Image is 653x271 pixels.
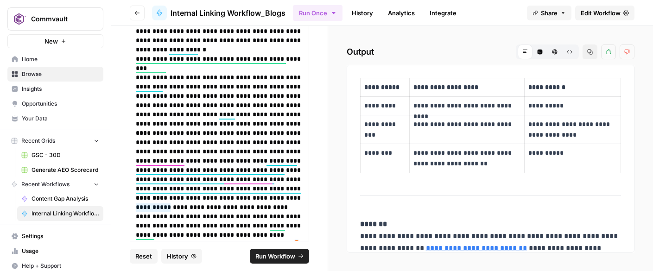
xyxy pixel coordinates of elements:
[32,209,99,218] span: Internal Linking Workflow_Blogs
[135,252,152,261] span: Reset
[7,134,103,148] button: Recent Grids
[22,55,99,63] span: Home
[7,34,103,48] button: New
[346,6,379,20] a: History
[382,6,420,20] a: Analytics
[152,6,285,20] a: Internal Linking Workflow_Blogs
[347,44,634,59] h2: Output
[22,262,99,270] span: Help + Support
[7,67,103,82] a: Browse
[17,206,103,221] a: Internal Linking Workflow_Blogs
[255,252,295,261] span: Run Workflow
[7,111,103,126] a: Your Data
[575,6,634,20] a: Edit Workflow
[11,11,27,27] img: Commvault Logo
[21,180,70,189] span: Recent Workflows
[250,249,309,264] button: Run Workflow
[541,8,558,18] span: Share
[17,191,103,206] a: Content Gap Analysis
[293,5,342,21] button: Run Once
[32,166,99,174] span: Generate AEO Scorecard
[44,37,58,46] span: New
[22,100,99,108] span: Opportunities
[22,70,99,78] span: Browse
[7,177,103,191] button: Recent Workflows
[22,114,99,123] span: Your Data
[7,52,103,67] a: Home
[167,252,188,261] span: History
[7,7,103,31] button: Workspace: Commvault
[31,14,87,24] span: Commvault
[32,195,99,203] span: Content Gap Analysis
[581,8,621,18] span: Edit Workflow
[32,151,99,159] span: GSC - 30D
[7,96,103,111] a: Opportunities
[161,249,202,264] button: History
[22,247,99,255] span: Usage
[527,6,571,20] button: Share
[130,249,158,264] button: Reset
[171,7,285,19] span: Internal Linking Workflow_Blogs
[17,148,103,163] a: GSC - 30D
[22,85,99,93] span: Insights
[21,137,55,145] span: Recent Grids
[22,232,99,240] span: Settings
[17,163,103,177] a: Generate AEO Scorecard
[424,6,462,20] a: Integrate
[7,229,103,244] a: Settings
[7,82,103,96] a: Insights
[7,244,103,258] a: Usage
